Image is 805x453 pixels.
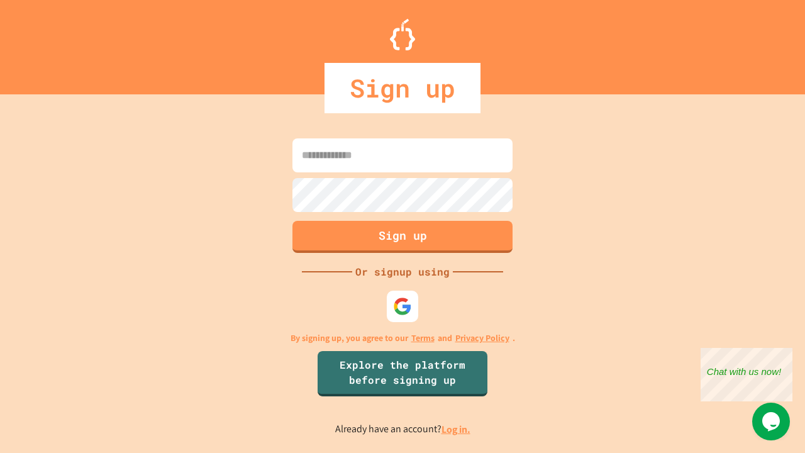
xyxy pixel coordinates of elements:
[701,348,792,401] iframe: chat widget
[335,422,470,437] p: Already have an account?
[752,403,792,440] iframe: chat widget
[318,351,487,396] a: Explore the platform before signing up
[411,332,435,345] a: Terms
[393,297,412,316] img: google-icon.svg
[390,19,415,50] img: Logo.svg
[352,264,453,279] div: Or signup using
[325,63,480,113] div: Sign up
[455,332,509,345] a: Privacy Policy
[292,221,513,253] button: Sign up
[291,332,515,345] p: By signing up, you agree to our and .
[441,423,470,436] a: Log in.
